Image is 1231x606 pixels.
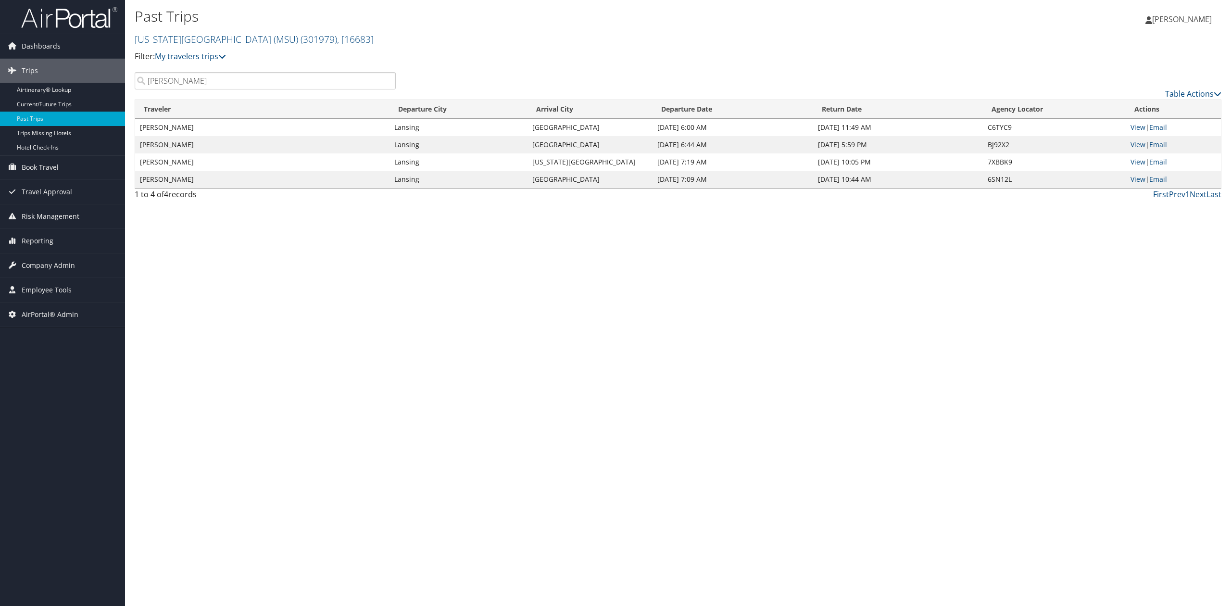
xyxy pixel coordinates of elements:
[653,119,813,136] td: [DATE] 6:00 AM
[389,119,528,136] td: Lansing
[983,153,1126,171] td: 7XBBK9
[1169,189,1185,200] a: Prev
[813,171,983,188] td: [DATE] 10:44 AM
[653,153,813,171] td: [DATE] 7:19 AM
[983,100,1126,119] th: Agency Locator: activate to sort column ascending
[135,6,859,26] h1: Past Trips
[389,171,528,188] td: Lansing
[813,100,983,119] th: Return Date: activate to sort column ascending
[135,119,389,136] td: [PERSON_NAME]
[337,33,374,46] span: , [ 16683 ]
[528,100,653,119] th: Arrival City: activate to sort column ascending
[135,136,389,153] td: [PERSON_NAME]
[983,171,1126,188] td: 6SN12L
[1149,140,1167,149] a: Email
[1149,175,1167,184] a: Email
[983,136,1126,153] td: BJ92X2
[653,100,813,119] th: Departure Date: activate to sort column ascending
[528,171,653,188] td: [GEOGRAPHIC_DATA]
[1145,5,1221,34] a: [PERSON_NAME]
[813,153,983,171] td: [DATE] 10:05 PM
[21,6,117,29] img: airportal-logo.png
[22,34,61,58] span: Dashboards
[389,153,528,171] td: Lansing
[301,33,337,46] span: ( 301979 )
[1131,157,1145,166] a: View
[1126,119,1221,136] td: |
[389,136,528,153] td: Lansing
[155,51,226,62] a: My travelers trips
[983,119,1126,136] td: C6TYC9
[22,278,72,302] span: Employee Tools
[653,171,813,188] td: [DATE] 7:09 AM
[22,155,59,179] span: Book Travel
[389,100,528,119] th: Departure City: activate to sort column ascending
[1185,189,1190,200] a: 1
[653,136,813,153] td: [DATE] 6:44 AM
[528,153,653,171] td: [US_STATE][GEOGRAPHIC_DATA]
[1152,14,1212,25] span: [PERSON_NAME]
[22,229,53,253] span: Reporting
[1149,157,1167,166] a: Email
[22,180,72,204] span: Travel Approval
[1131,123,1145,132] a: View
[135,33,374,46] a: [US_STATE][GEOGRAPHIC_DATA] (MSU)
[528,119,653,136] td: [GEOGRAPHIC_DATA]
[813,119,983,136] td: [DATE] 11:49 AM
[1126,153,1221,171] td: |
[1149,123,1167,132] a: Email
[22,303,78,327] span: AirPortal® Admin
[135,50,859,63] p: Filter:
[1126,100,1221,119] th: Actions
[1126,171,1221,188] td: |
[528,136,653,153] td: [GEOGRAPHIC_DATA]
[1131,140,1145,149] a: View
[813,136,983,153] td: [DATE] 5:59 PM
[135,189,396,205] div: 1 to 4 of records
[1165,88,1221,99] a: Table Actions
[1126,136,1221,153] td: |
[1153,189,1169,200] a: First
[135,100,389,119] th: Traveler: activate to sort column ascending
[1206,189,1221,200] a: Last
[1131,175,1145,184] a: View
[135,72,396,89] input: Search Traveler or Arrival City
[1190,189,1206,200] a: Next
[22,204,79,228] span: Risk Management
[135,171,389,188] td: [PERSON_NAME]
[164,189,168,200] span: 4
[22,253,75,278] span: Company Admin
[135,153,389,171] td: [PERSON_NAME]
[22,59,38,83] span: Trips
